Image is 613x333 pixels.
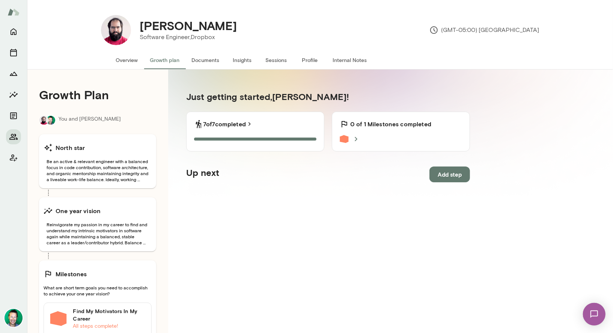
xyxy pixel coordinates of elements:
button: Members [6,129,21,144]
button: Sessions [6,45,21,60]
p: All steps complete! [73,322,145,330]
button: Sessions [259,51,293,69]
img: Adam Ranfelt [39,116,48,125]
h6: Find My Motivators In My Career [73,307,145,322]
h6: Milestones [56,269,87,279]
img: Adam Ranfelt [101,15,131,45]
button: North starBe an active & relevant engineer with a balanced focus in code contribution, software a... [39,134,156,188]
button: Growth Plan [6,66,21,81]
button: Growth plan [144,51,186,69]
img: Mento [8,5,20,19]
img: Brian Lawrence [46,116,55,125]
button: Documents [6,108,21,123]
button: Insights [226,51,259,69]
button: Insights [6,87,21,102]
span: What are short term goals you need to accomplish to achieve your one year vision? [44,285,152,297]
h6: North star [56,143,85,152]
h5: Up next [186,166,219,182]
h5: Just getting started, [PERSON_NAME] ! [186,91,470,103]
p: You and [PERSON_NAME] [59,115,121,125]
span: Reinvigorate my passion in my career to find and understand my intrinsic motivators in software a... [44,221,152,245]
button: Home [6,24,21,39]
button: Overview [110,51,144,69]
button: Profile [293,51,327,69]
h6: 0 of 1 Milestones completed [350,120,431,129]
button: Documents [186,51,226,69]
h4: Growth Plan [39,88,156,102]
h4: [PERSON_NAME] [140,18,237,33]
a: 7of7completed [203,120,253,129]
button: Client app [6,150,21,165]
p: Software Engineer, Dropbox [140,33,237,42]
h6: One year vision [56,206,101,215]
button: One year visionReinvigorate my passion in my career to find and understand my intrinsic motivator... [39,197,156,251]
img: Brian Lawrence [5,309,23,327]
button: Add step [429,166,470,182]
p: (GMT-05:00) [GEOGRAPHIC_DATA] [429,26,539,35]
button: Internal Notes [327,51,373,69]
span: Be an active & relevant engineer with a balanced focus in code contribution, software architectur... [44,158,152,182]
